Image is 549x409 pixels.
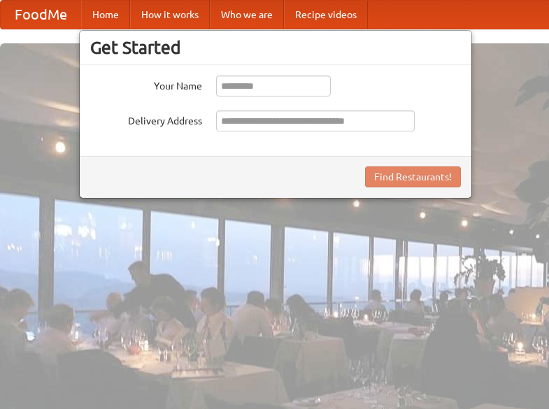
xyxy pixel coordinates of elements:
[284,1,368,29] a: Recipe videos
[210,1,284,29] a: Who we are
[130,1,210,29] a: How it works
[90,37,461,58] h3: Get Started
[90,110,202,128] label: Delivery Address
[1,1,81,29] a: FoodMe
[90,76,202,93] label: Your Name
[81,1,130,29] a: Home
[365,166,461,187] button: Find Restaurants!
